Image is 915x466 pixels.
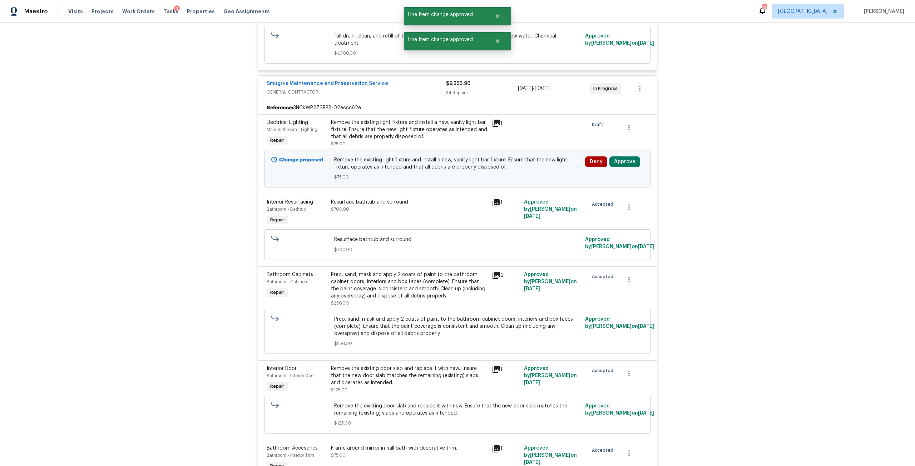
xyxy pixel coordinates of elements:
span: Bathroom - Cabinets [267,280,308,284]
button: Deny [585,156,607,167]
button: Close [486,34,509,48]
span: Tasks [163,9,178,14]
div: Prep, sand, mask and apply 2 coats of paint to the bathroom cabinet doors, interiors and box face... [331,271,488,300]
span: Approved by [PERSON_NAME] on [585,237,654,249]
span: [DATE] [638,244,654,249]
span: Main Bathroom - Lighting [267,127,317,132]
span: $75.00 [334,174,581,181]
span: $1,000.00 [334,50,581,57]
span: Approved by [PERSON_NAME] on [524,446,577,465]
span: GENERAL_CONTRACTOR [267,89,446,96]
span: [DATE] [518,86,533,91]
span: Approved by [PERSON_NAME] on [524,272,577,291]
span: $700.00 [334,246,581,253]
span: Maestro [24,8,48,15]
span: $700.00 [331,207,349,211]
span: Approved by [PERSON_NAME] on [524,200,577,219]
span: Accepted [592,201,616,208]
div: 1 [492,445,520,453]
div: 13 [762,4,767,11]
span: [DATE] [524,460,540,465]
span: Repair [267,216,287,224]
span: Properties [187,8,215,15]
button: Close [486,9,509,23]
div: 3NCKWP2ZSRP8-02eccc62e [258,101,657,114]
span: Approved by [PERSON_NAME] on [585,404,654,416]
span: [PERSON_NAME] [861,8,904,15]
span: [DATE] [535,86,550,91]
div: 1 [174,5,180,12]
div: Frame around mirror in hall bath with decorative trim. [331,445,488,452]
span: Remove the existing door slab and replace it with new. Ensure that the new door slab matches the ... [334,402,581,417]
span: Visits [68,8,83,15]
span: [DATE] [524,286,540,291]
span: Repair [267,383,287,390]
span: Repair [267,289,287,296]
div: Remove the existing door slab and replace it with new. Ensure that the new door slab matches the ... [331,365,488,386]
span: [DATE] [524,380,540,385]
span: Line Item change approved [404,32,486,47]
button: Approve [609,156,640,167]
span: Approved by [PERSON_NAME] on [585,34,654,46]
span: Line Item change approved [404,7,486,22]
span: In Progress [593,85,620,92]
span: Repair [267,137,287,144]
span: Approved by [PERSON_NAME] on [524,366,577,385]
span: Approved by [PERSON_NAME] on [585,317,654,329]
span: Bathroom - Interior Door [267,374,315,378]
div: Remove the existing light fixture and install a new, vanity light bar fixture. Ensure that the ne... [331,119,488,140]
span: [DATE] [638,411,654,416]
span: Projects [91,8,114,15]
span: Draft [592,121,606,128]
span: Bathroom - Interior Trim [267,453,314,457]
span: $125.00 [331,388,348,392]
span: Geo Assignments [223,8,270,15]
span: Bathroom - Bathtub [267,207,306,211]
span: Interior Door [267,366,297,371]
span: Accepted [592,273,616,280]
span: Prep, sand, mask and apply 2 coats of paint to the bathroom cabinet doors, interiors and box face... [334,316,581,337]
span: Remove the existing light fixture and install a new, vanity light bar fixture. Ensure that the ne... [334,156,581,171]
b: Reference: [267,104,293,111]
span: $250.00 [334,340,581,347]
span: $75.00 [331,142,346,146]
div: 34 Repairs [446,89,518,96]
span: [DATE] [638,324,654,329]
a: Smugrys Maintenance and Preservation Service [267,81,388,86]
b: Change proposed [279,157,323,162]
span: $125.00 [334,420,581,427]
span: [DATE] [524,214,540,219]
span: $75.00 [331,453,346,457]
div: 1 [492,199,520,207]
span: Work Orders [122,8,155,15]
span: Accepted [592,447,616,454]
span: $250.00 [331,301,349,305]
span: [DATE] [638,41,654,46]
span: Accepted [592,367,616,374]
span: - [518,85,550,92]
span: Interior Resurfacing [267,200,313,205]
span: Bathroom Accesories [267,446,318,451]
div: 1 [492,119,520,127]
span: full drain, clean, and refill of the pool with startup chemicals to treat the new water. Chemical... [334,32,581,47]
span: [GEOGRAPHIC_DATA] [778,8,827,15]
span: Electrical Lighting [267,120,308,125]
div: Resurface bathtub and surround [331,199,488,206]
span: Resurface bathtub and surround [334,236,581,243]
span: $9,356.96 [446,81,470,86]
span: Bathroom Cabinets [267,272,313,277]
div: 1 [492,365,520,374]
div: 2 [492,271,520,280]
